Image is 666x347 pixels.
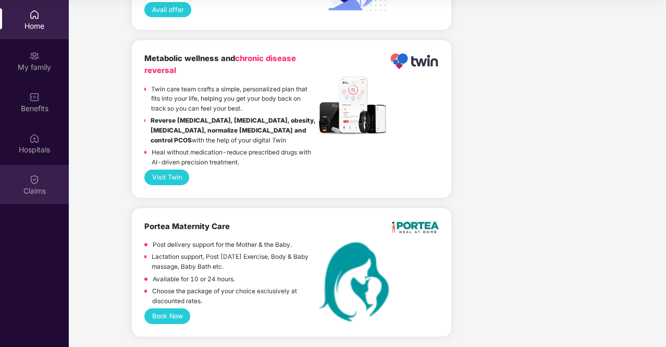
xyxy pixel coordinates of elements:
[29,133,40,143] img: svg+xml;base64,PHN2ZyBpZD0iSG9zcGl0YWxzIiB4bWxucz0iaHR0cDovL3d3dy53My5vcmcvMjAwMC9zdmciIHdpZHRoPS...
[144,308,190,324] button: Book Now
[152,252,316,271] p: Lactation support, Post [DATE] Exercise, Body & Baby massage, Baby Bath etc.
[29,174,40,184] img: svg+xml;base64,PHN2ZyBpZD0iQ2xhaW0iIHhtbG5zPSJodHRwOi8vd3d3LnczLm9yZy8yMDAwL3N2ZyIgd2lkdGg9IjIwIi...
[29,9,40,19] img: svg+xml;base64,PHN2ZyBpZD0iSG9tZSIgeG1sbnM9Imh0dHA6Ly93d3cudzMub3JnLzIwMDAvc3ZnIiB3aWR0aD0iMjAiIG...
[144,2,191,17] button: Avail offer
[316,242,389,322] img: MaternityCare.png
[390,53,439,70] img: Logo.png
[390,221,439,233] img: logo.png
[144,222,230,231] b: Portea Maternity Care
[144,54,296,75] b: Metabolic wellness and
[29,91,40,102] img: svg+xml;base64,PHN2ZyBpZD0iQmVuZWZpdHMiIHhtbG5zPSJodHRwOi8vd3d3LnczLm9yZy8yMDAwL3N2ZyIgd2lkdGg9Ij...
[29,50,40,61] img: svg+xml;base64,PHN2ZyB3aWR0aD0iMjAiIGhlaWdodD0iMjAiIHZpZXdCb3g9IjAgMCAyMCAyMCIgZmlsbD0ibm9uZSIgeG...
[153,274,235,284] p: Available for 10 or 24 hours.
[151,117,315,143] strong: Reverse [MEDICAL_DATA], [MEDICAL_DATA], obesity, [MEDICAL_DATA], normalize [MEDICAL_DATA] and con...
[151,85,316,114] p: Twin care team crafts a simple, personalized plan that fits into your life, helping you get your ...
[152,148,316,167] p: Heal without medication-reduce prescribed drugs with AI-driven precision treatment.
[144,170,189,185] button: Visit Twin
[316,74,389,137] img: Header.jpg
[151,116,316,145] p: with the help of your digital Twin
[153,240,292,250] p: Post delivery support for the Mother & the Baby.
[152,286,316,306] p: Choose the package of your choice exclusively at discounted rates.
